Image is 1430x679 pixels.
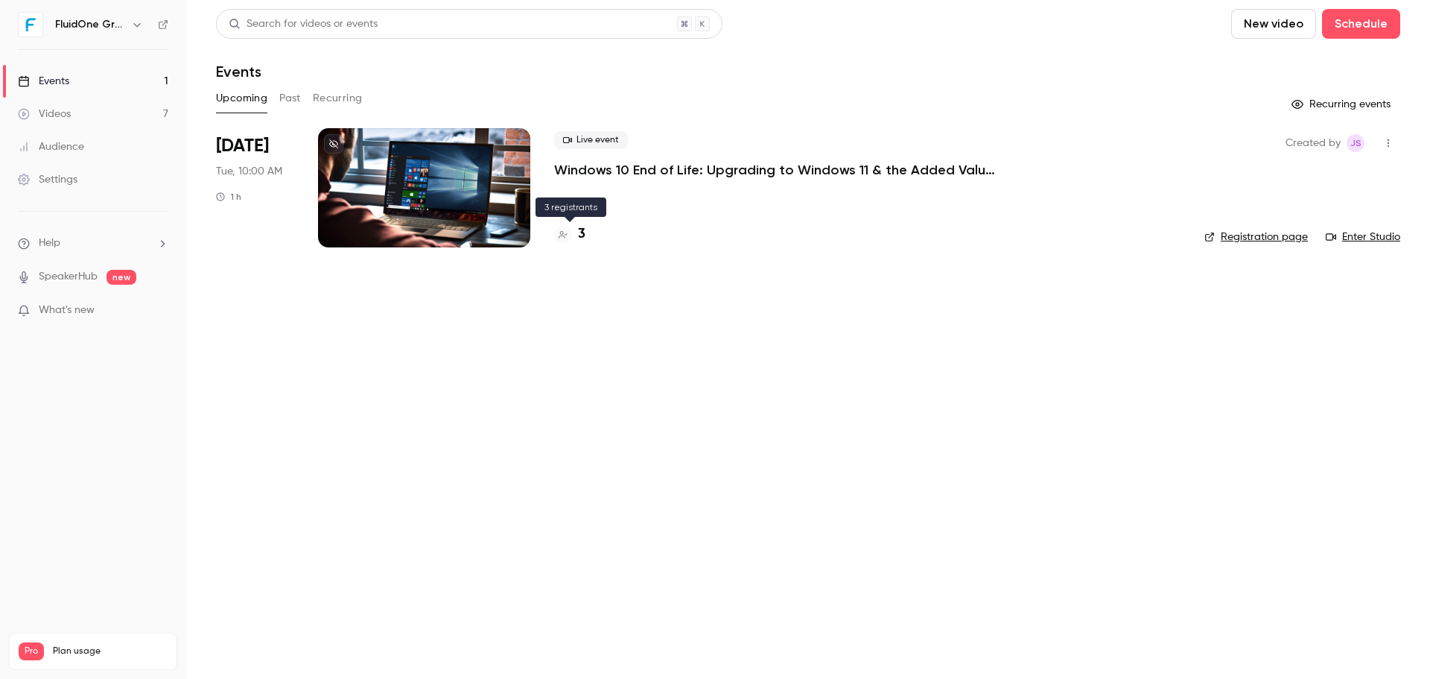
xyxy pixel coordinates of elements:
[18,107,71,121] div: Videos
[1347,134,1364,152] span: Josh Slinger
[554,131,628,149] span: Live event
[578,224,585,244] h4: 3
[39,236,60,251] span: Help
[1285,92,1400,116] button: Recurring events
[18,74,69,89] div: Events
[19,642,44,660] span: Pro
[55,17,125,32] h6: FluidOne Group
[313,86,363,110] button: Recurring
[554,161,1001,179] a: Windows 10 End of Life: Upgrading to Windows 11 & the Added Value of Business Premium
[18,236,168,251] li: help-dropdown-opener
[1204,230,1308,244] a: Registration page
[18,172,77,187] div: Settings
[279,86,301,110] button: Past
[216,191,241,203] div: 1 h
[1322,9,1400,39] button: Schedule
[216,134,269,158] span: [DATE]
[216,63,261,80] h1: Events
[216,86,267,110] button: Upcoming
[1350,134,1361,152] span: JS
[216,128,294,247] div: Sep 9 Tue, 10:00 AM (Europe/London)
[216,164,282,179] span: Tue, 10:00 AM
[1286,134,1341,152] span: Created by
[39,269,98,285] a: SpeakerHub
[19,13,42,37] img: FluidOne Group
[1326,230,1400,244] a: Enter Studio
[53,645,168,657] span: Plan usage
[150,304,168,318] iframe: Noticeable Trigger
[229,16,378,32] div: Search for videos or events
[39,303,95,318] span: What's new
[18,139,84,154] div: Audience
[554,224,585,244] a: 3
[107,270,136,285] span: new
[1231,9,1316,39] button: New video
